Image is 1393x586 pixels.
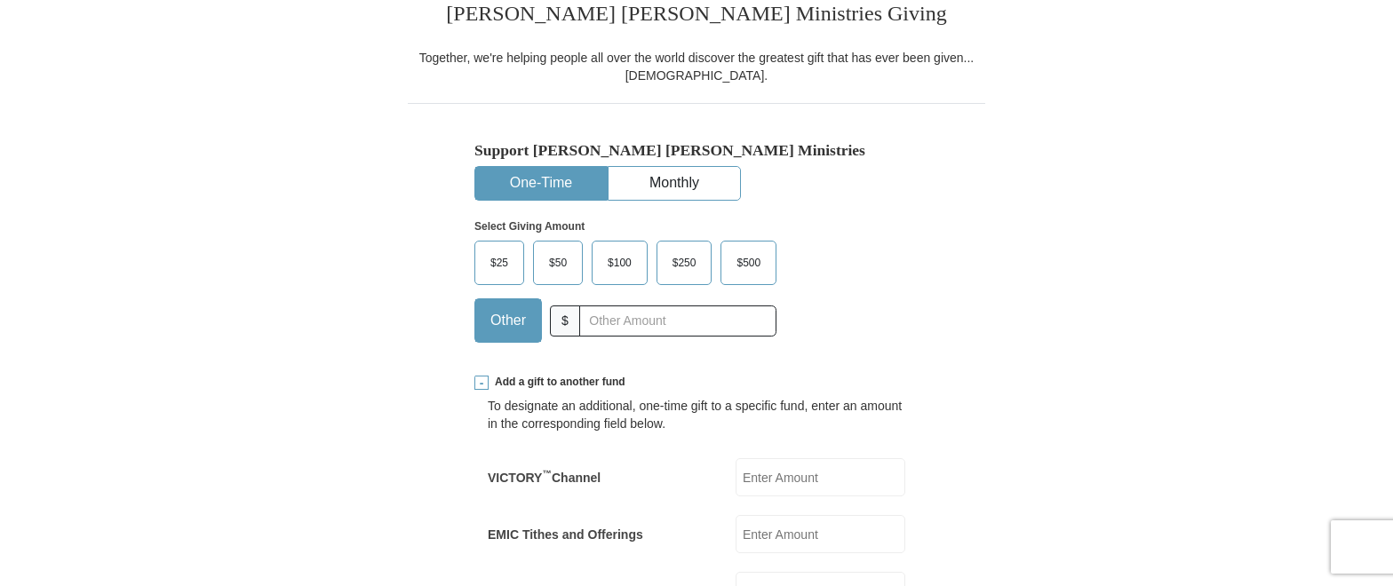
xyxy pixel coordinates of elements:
input: Enter Amount [736,515,905,553]
label: VICTORY Channel [488,469,601,487]
h5: Support [PERSON_NAME] [PERSON_NAME] Ministries [474,141,919,160]
span: $50 [540,249,576,276]
strong: Select Giving Amount [474,220,585,233]
span: $100 [599,249,641,276]
span: $250 [664,249,705,276]
span: Add a gift to another fund [489,375,625,390]
span: Other [482,307,535,334]
sup: ™ [542,468,552,479]
span: $25 [482,249,517,276]
label: EMIC Tithes and Offerings [488,526,643,543]
input: Other Amount [579,305,776,337]
button: One-Time [475,167,607,200]
button: Monthly [609,167,740,200]
div: To designate an additional, one-time gift to a specific fund, enter an amount in the correspondin... [488,397,905,432]
span: $ [550,305,580,337]
div: Together, we're helping people all over the world discover the greatest gift that has ever been g... [408,49,985,84]
span: $500 [728,249,769,276]
input: Enter Amount [736,458,905,496]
